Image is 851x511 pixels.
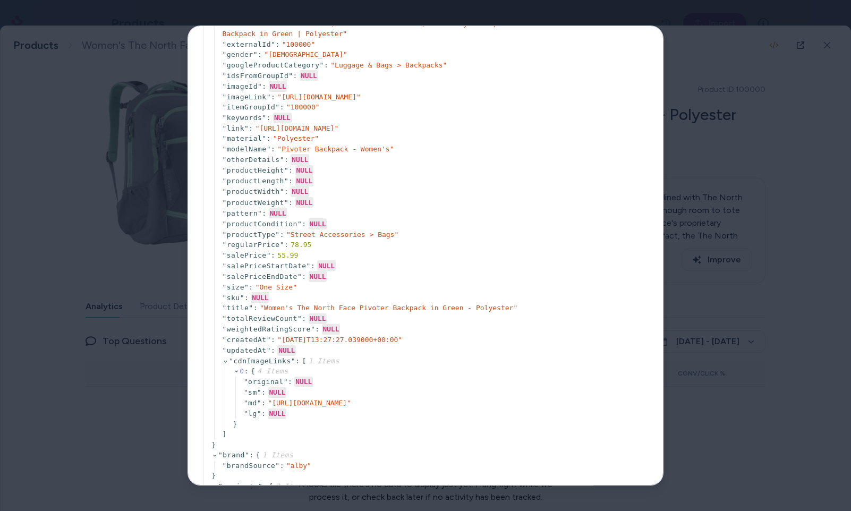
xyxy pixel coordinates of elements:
span: 4 Items [255,367,288,375]
span: " 100000 " [282,40,316,48]
div: NULL [273,113,292,123]
div: NULL [300,70,318,81]
div: NULL [277,345,296,356]
span: " [DATE]T13:27:27.039000+00:00 " [277,336,402,344]
span: " salePrice " [222,251,271,259]
span: 2 Items [274,482,307,490]
div: : [275,39,279,50]
div: : [253,303,258,313]
div: : [324,60,328,71]
span: } [211,472,216,480]
div: : [271,92,275,103]
span: " idsFromGroupId " [222,72,293,80]
span: " Luggage & Bags > Backpacks " [330,61,447,69]
span: " Pivoter Backpack - Women's " [277,145,394,153]
div: : [315,324,319,335]
div: : [271,250,275,261]
span: " updatedAt " [222,346,271,354]
span: " salePriceStartDate " [222,262,311,270]
span: " lg " [244,410,261,418]
div: : [302,271,306,282]
div: : [267,113,271,123]
span: " externalId " [222,40,275,48]
span: " modelName " [222,145,271,153]
span: [ [269,482,307,490]
span: " title " [222,304,253,312]
span: " itemGroupId " [222,103,279,111]
span: " [DEMOGRAPHIC_DATA] " [264,50,347,58]
span: " imageLink " [222,93,271,101]
span: " salePriceEndDate " [222,272,302,280]
div: NULL [268,387,286,398]
div: NULL [269,208,287,218]
div: : [284,186,288,197]
div: : [249,123,253,134]
span: " sku " [222,294,244,302]
div: : [262,81,266,92]
div: NULL [309,313,327,324]
div: NULL [291,154,309,165]
span: " material " [222,134,266,142]
span: " productCondition " [222,220,302,228]
div: NULL [291,186,309,197]
span: { [251,367,288,375]
div: : [261,388,266,398]
span: " link " [222,124,249,132]
span: " keywords " [222,114,266,122]
span: " totalReviewCount " [222,314,302,322]
span: " productHeight " [222,166,288,174]
div: NULL [295,197,314,208]
div: : [267,133,271,144]
span: " 100000 " [286,103,320,111]
span: " [URL][DOMAIN_NAME] " [256,124,339,132]
div: : [311,261,315,271]
span: " regularPrice " [222,241,284,249]
div: : [244,293,249,303]
div: : [249,282,253,293]
div: : [302,219,306,229]
div: : [261,408,266,419]
span: " cdnImageLinks " [229,357,295,365]
div: NULL [251,292,269,303]
div: : [293,71,297,81]
span: " [URL][DOMAIN_NAME] " [268,399,351,407]
div: NULL [294,377,313,387]
span: { [256,451,294,459]
div: NULL [295,176,314,186]
span: " Women's The North Face Pivoter Backpack in Green - Polyester " [260,304,517,312]
span: " productWidth " [222,188,284,195]
span: " gender " [222,50,258,58]
div: : [262,481,267,492]
div: : [284,155,288,165]
div: : [288,176,293,186]
div: NULL [269,81,287,92]
span: " weightedRatingScore " [222,325,315,333]
span: " productType " [222,231,279,239]
span: 1 Items [260,451,293,459]
div: NULL [268,408,286,419]
span: " brand " [218,451,249,459]
div: : [262,208,266,219]
span: " pattern " [222,209,262,217]
span: " md " [244,399,261,407]
div: : [280,461,284,471]
div: 78.95 [291,240,311,250]
span: " brandSource " [222,462,279,470]
div: : [271,144,275,155]
span: 0 [240,367,244,375]
span: " Polyester " [273,134,319,142]
div: NULL [322,324,341,335]
div: : [302,313,306,324]
div: NULL [295,165,314,176]
div: 55.99 [277,250,298,261]
div: : [258,49,262,60]
div: : [284,240,288,250]
span: 1 Items [307,357,339,365]
span: " One Size " [256,283,297,291]
div: : [244,366,249,377]
div: : [280,102,284,113]
span: [ [302,357,339,365]
div: : [261,398,266,408]
span: " otherDetails " [222,156,284,164]
span: " variants " [218,482,262,490]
